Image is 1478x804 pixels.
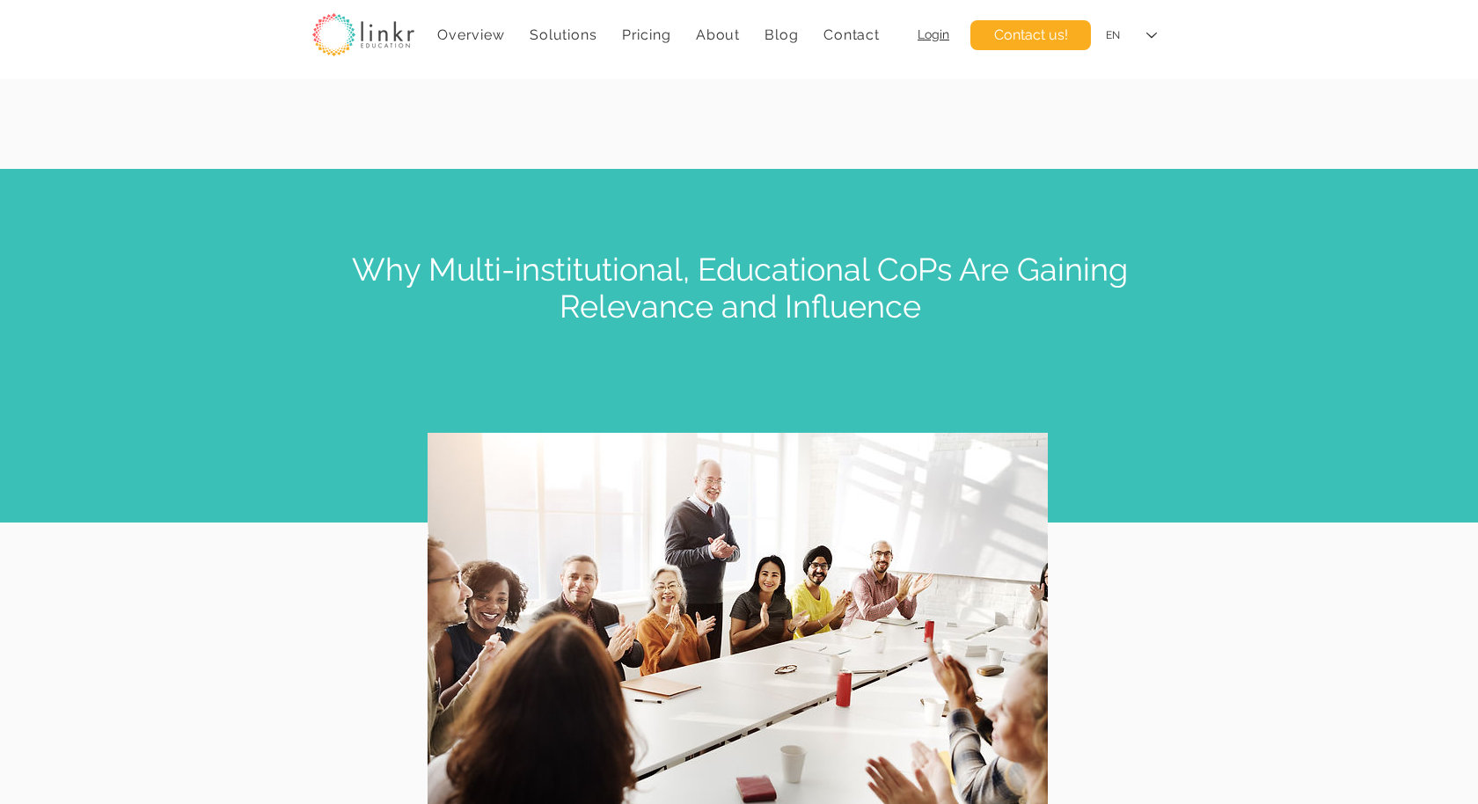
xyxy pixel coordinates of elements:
div: EN [1106,28,1120,43]
nav: Site [428,18,889,52]
a: Contact us! [970,20,1091,50]
span: Overview [437,26,504,43]
span: About [696,26,740,43]
span: Contact us! [994,26,1068,45]
a: Contact [815,18,889,52]
a: Login [918,27,949,41]
span: Pricing [622,26,671,43]
img: linkr_logo_transparentbg.png [312,13,414,56]
div: Solutions [521,18,606,52]
div: About [687,18,750,52]
span: Why Multi-institutional, Educational CoPs Are Gaining Relevance and Influence [352,251,1128,325]
div: Language Selector: English [1094,16,1169,55]
span: Blog [765,26,798,43]
span: Solutions [530,26,596,43]
a: Overview [428,18,514,52]
span: Contact [823,26,880,43]
a: Pricing [613,18,680,52]
a: Blog [756,18,808,52]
